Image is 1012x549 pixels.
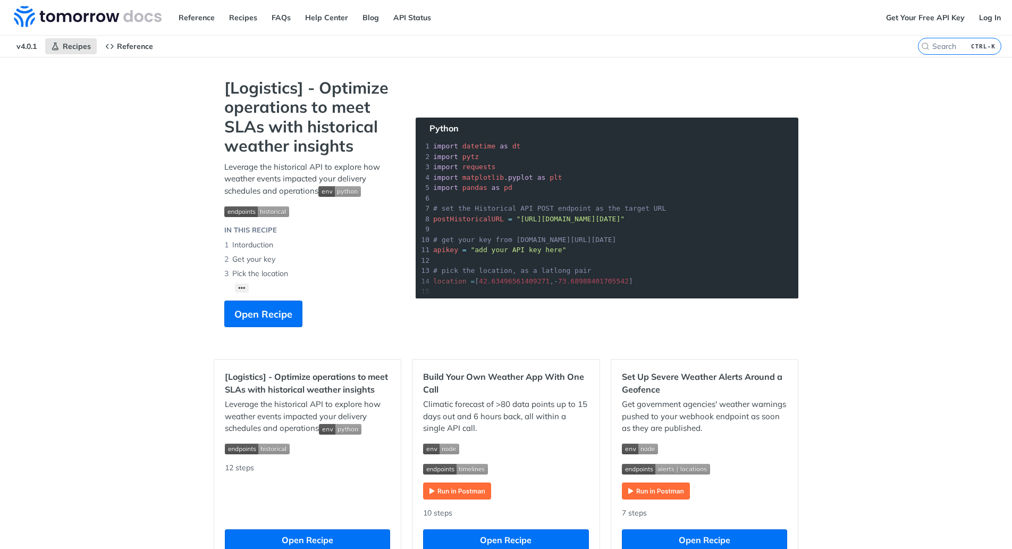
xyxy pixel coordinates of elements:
span: Open Recipe [234,307,292,321]
svg: Search [921,42,930,51]
a: Help Center [299,10,354,26]
span: Expand image [318,186,361,196]
a: Reference [99,38,159,54]
strong: [Logistics] - Optimize operations to meet SLAs with historical weather insights [224,78,394,156]
div: 10 steps [423,508,588,519]
div: 7 steps [622,508,787,519]
span: Expand image [224,205,394,217]
span: Reference [117,41,153,51]
h2: Build Your Own Weather App With One Call [423,370,588,396]
a: Reference [173,10,221,26]
a: Recipes [45,38,97,54]
a: Expand image [423,485,491,495]
img: endpoint [225,444,290,454]
div: In this Recipe [224,225,277,236]
kbd: CTRL-K [968,41,998,52]
a: Blog [357,10,385,26]
span: Expand image [225,443,390,455]
img: Run in Postman [622,483,690,500]
button: Open Recipe [224,301,302,327]
h2: Set Up Severe Weather Alerts Around a Geofence [622,370,787,396]
a: Expand image [622,485,690,495]
span: Expand image [622,443,787,455]
p: Climatic forecast of >80 data points up to 15 days out and 6 hours back, all within a single API ... [423,398,588,435]
div: 12 steps [225,462,390,519]
img: endpoint [423,464,488,475]
span: v4.0.1 [11,38,43,54]
a: Get Your Free API Key [880,10,971,26]
h2: [Logistics] - Optimize operations to meet SLAs with historical weather insights [225,370,390,396]
p: Get government agencies' weather warnings pushed to your webhook endpoint as soon as they are pub... [622,398,787,435]
a: Log In [973,10,1007,26]
img: Run in Postman [423,483,491,500]
li: Get your key [224,252,394,267]
img: env [622,444,658,454]
a: API Status [387,10,437,26]
img: env [319,424,361,435]
p: Leverage the historical API to explore how weather events impacted your delivery schedules and op... [224,161,394,197]
img: endpoint [224,206,289,217]
p: Leverage the historical API to explore how weather events impacted your delivery schedules and op... [225,398,390,435]
img: endpoint [622,464,710,475]
li: Pick the location [224,267,394,281]
span: Expand image [423,462,588,475]
a: Recipes [223,10,263,26]
span: Expand image [319,423,361,433]
img: env [423,444,459,454]
span: Recipes [63,41,91,51]
img: env [318,186,361,197]
span: Expand image [423,443,588,455]
button: ••• [235,284,249,293]
img: Tomorrow.io Weather API Docs [14,6,162,27]
span: Expand image [622,462,787,475]
li: Intorduction [224,238,394,252]
a: FAQs [266,10,297,26]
